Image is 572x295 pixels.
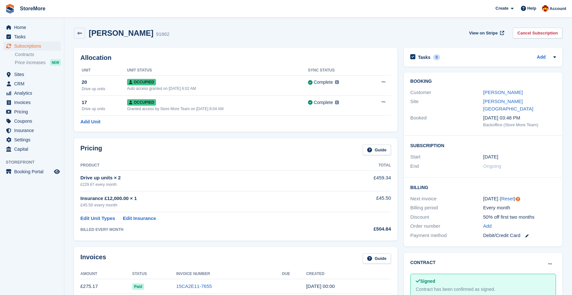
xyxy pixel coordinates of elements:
a: menu [3,107,61,116]
a: menu [3,98,61,107]
div: Backoffice (Store More Team) [483,122,556,128]
td: £459.34 [333,171,391,191]
div: Insurance £12,000.00 × 1 [80,195,333,202]
span: Price increases [15,60,46,66]
span: Settings [14,135,53,144]
div: £504.84 [333,225,391,233]
a: Cancel Subscription [513,28,562,38]
span: CRM [14,79,53,88]
a: menu [3,145,61,154]
td: £45.50 [333,191,391,212]
span: Home [14,23,53,32]
div: [DATE] 03:48 PM [483,114,556,122]
div: Start [410,153,483,161]
div: [DATE] ( ) [483,195,556,203]
h2: Invoices [80,253,106,264]
td: £275.17 [80,279,132,294]
div: Tooltip anchor [515,196,521,202]
div: Debit/Credit Card [483,232,556,239]
th: Invoice Number [176,269,282,279]
div: Complete [314,79,333,86]
a: menu [3,70,61,79]
div: 50% off first two months [483,214,556,221]
div: Signed [416,278,550,285]
div: Granted access by Store More Team on [DATE] 8:04 AM [127,106,308,112]
th: Unit Status [127,65,308,76]
a: View on Stripe [467,28,505,38]
a: Edit Insurance [123,215,156,222]
a: Preview store [53,168,61,176]
div: BILLED EVERY MONTH [80,227,333,233]
h2: Billing [410,184,556,190]
a: [PERSON_NAME] [483,90,523,95]
a: menu [3,79,61,88]
div: Contract has been confirmed as signed. [416,286,550,293]
img: stora-icon-8386f47178a22dfd0bd8f6a31ec36ba5ce8667c1dd55bd0f319d3a0aa187defe.svg [5,4,15,14]
div: £45.50 every month [80,202,333,208]
span: Booking Portal [14,167,53,176]
span: Insurance [14,126,53,135]
time: 2025-06-30 23:00:00 UTC [483,153,498,161]
h2: Contract [410,259,436,266]
span: Pricing [14,107,53,116]
span: Occupied [127,99,156,106]
span: Help [527,5,536,12]
h2: Tasks [418,54,431,60]
a: menu [3,42,61,51]
a: Contracts [15,52,61,58]
h2: Pricing [80,145,102,155]
img: icon-info-grey-7440780725fd019a000dd9b08b2336e03edf1995a4989e88bcd33f0948082b44.svg [335,80,339,84]
div: Booked [410,114,483,128]
span: Sites [14,70,53,79]
a: 15CA2E11-7655 [176,283,212,289]
a: Reset [501,196,514,201]
a: menu [3,23,61,32]
th: Unit [80,65,127,76]
div: 0 [433,54,440,60]
div: Site [410,98,483,112]
div: NEW [50,59,61,66]
div: Every month [483,204,556,212]
div: Order number [410,223,483,230]
time: 2025-07-30 23:00:08 UTC [306,283,335,289]
a: menu [3,89,61,98]
a: Add [483,223,492,230]
div: 20 [82,79,127,86]
div: Next invoice [410,195,483,203]
span: Coupons [14,117,53,126]
a: menu [3,167,61,176]
th: Sync Status [308,65,366,76]
div: Payment method [410,232,483,239]
div: Billing period [410,204,483,212]
a: menu [3,32,61,41]
img: Store More Team [542,5,549,12]
div: Discount [410,214,483,221]
a: StoreMore [17,3,48,14]
a: Price increases NEW [15,59,61,66]
th: Due [282,269,306,279]
span: Occupied [127,79,156,85]
th: Status [132,269,176,279]
a: [PERSON_NAME][GEOGRAPHIC_DATA] [483,99,533,111]
span: Invoices [14,98,53,107]
img: icon-info-grey-7440780725fd019a000dd9b08b2336e03edf1995a4989e88bcd33f0948082b44.svg [335,100,339,104]
div: Complete [314,99,333,106]
div: Drive up units [82,86,127,92]
th: Product [80,160,333,171]
div: 91862 [156,31,169,38]
span: Account [549,5,566,12]
th: Created [306,269,391,279]
div: Customer [410,89,483,96]
h2: Booking [410,79,556,84]
span: Paid [132,283,144,290]
a: Guide [363,145,391,155]
th: Amount [80,269,132,279]
a: Add Unit [80,118,100,126]
h2: [PERSON_NAME] [89,29,153,37]
span: Create [495,5,508,12]
div: £229.67 every month [80,182,333,187]
th: Total [333,160,391,171]
div: Auto access granted on [DATE] 6:02 AM [127,86,308,91]
span: Tasks [14,32,53,41]
span: Analytics [14,89,53,98]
